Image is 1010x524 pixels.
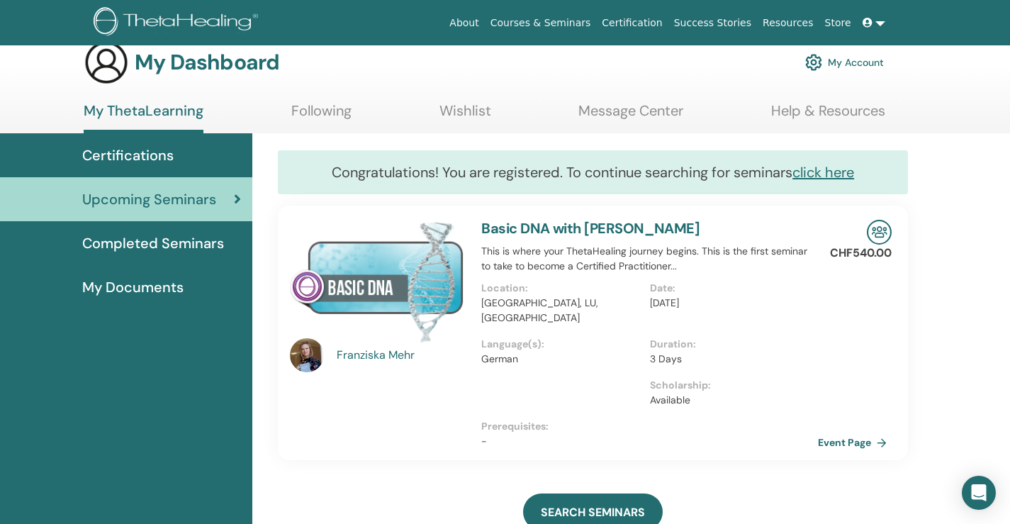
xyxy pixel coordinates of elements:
p: CHF540.00 [830,245,892,262]
span: Certifications [82,145,174,166]
a: My ThetaLearning [84,102,203,133]
a: Following [291,102,352,130]
span: Completed Seminars [82,233,224,254]
p: Available [650,393,809,408]
span: Upcoming Seminars [82,189,216,210]
div: Congratulations! You are registered. To continue searching for seminars [278,150,908,194]
a: Help & Resources [771,102,885,130]
a: About [444,10,484,36]
p: Location : [481,281,641,296]
a: Wishlist [439,102,491,130]
a: Basic DNA with [PERSON_NAME] [481,219,700,238]
img: default.jpg [290,338,324,372]
p: [GEOGRAPHIC_DATA], LU, [GEOGRAPHIC_DATA] [481,296,641,325]
p: This is where your ThetaHealing journey begins. This is the first seminar to take to become a Cer... [481,244,818,274]
h3: My Dashboard [135,50,279,75]
a: Franziska Mehr [337,347,468,364]
p: Date : [650,281,809,296]
p: [DATE] [650,296,809,311]
p: 3 Days [650,352,809,367]
a: Courses & Seminars [485,10,597,36]
a: Certification [596,10,668,36]
div: Open Intercom Messenger [962,476,996,510]
p: German [481,352,641,367]
p: Duration : [650,337,809,352]
a: Resources [757,10,819,36]
a: Event Page [818,432,892,453]
a: Message Center [578,102,683,130]
p: Scholarship : [650,378,809,393]
a: My Account [805,47,884,78]
span: My Documents [82,277,184,298]
p: Prerequisites : [481,419,818,434]
img: cog.svg [805,50,822,74]
a: click here [792,163,854,182]
p: Language(s) : [481,337,641,352]
p: - [481,434,818,449]
a: Success Stories [668,10,757,36]
img: logo.png [94,7,263,39]
a: Store [819,10,857,36]
span: SEARCH SEMINARS [541,505,645,520]
img: Basic DNA [290,220,464,342]
img: generic-user-icon.jpg [84,40,129,85]
img: In-Person Seminar [867,220,892,245]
